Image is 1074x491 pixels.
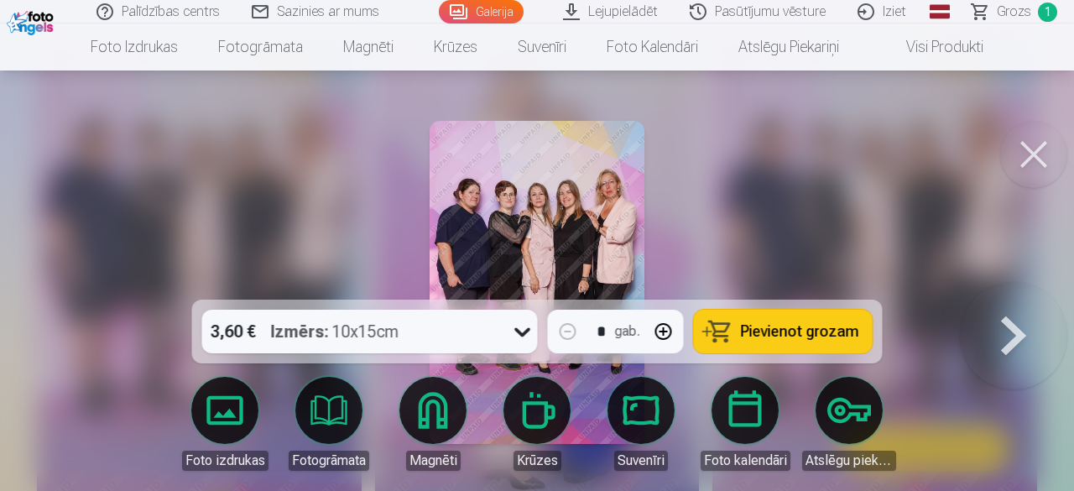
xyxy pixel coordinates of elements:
div: Suvenīri [614,451,668,471]
a: Suvenīri [498,24,587,71]
a: Suvenīri [594,377,688,471]
a: Magnēti [386,377,480,471]
a: Fotogrāmata [282,377,376,471]
div: Foto izdrukas [182,451,268,471]
div: 10x15cm [271,310,399,353]
div: Foto kalendāri [701,451,790,471]
div: Fotogrāmata [289,451,369,471]
a: Foto kalendāri [698,377,792,471]
a: Krūzes [490,377,584,471]
a: Foto kalendāri [587,24,718,71]
a: Krūzes [414,24,498,71]
div: 3,60 € [202,310,264,353]
button: Pievienot grozam [694,310,873,353]
a: Visi produkti [859,24,1004,71]
span: 1 [1038,3,1057,22]
a: Foto izdrukas [178,377,272,471]
div: Krūzes [514,451,561,471]
a: Fotogrāmata [198,24,323,71]
div: Magnēti [406,451,461,471]
a: Magnēti [323,24,414,71]
div: gab. [615,321,640,342]
a: Atslēgu piekariņi [802,377,896,471]
span: Grozs [997,2,1031,22]
div: Atslēgu piekariņi [802,451,896,471]
a: Foto izdrukas [70,24,198,71]
a: Atslēgu piekariņi [718,24,859,71]
span: Pievienot grozam [741,324,859,339]
img: /fa1 [7,7,58,35]
strong: Izmērs : [271,320,329,343]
